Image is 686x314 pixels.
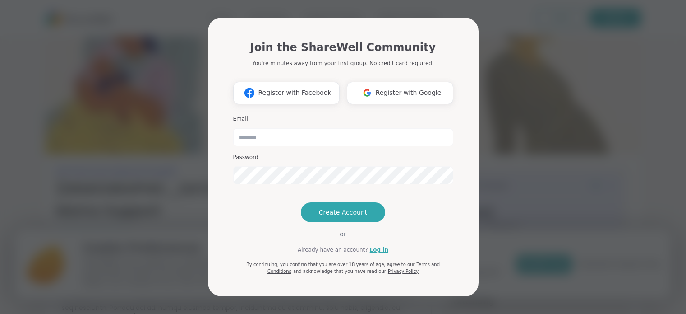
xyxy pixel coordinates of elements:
[246,262,415,267] span: By continuing, you confirm that you are over 18 years of age, agree to our
[347,82,453,104] button: Register with Google
[258,88,331,98] span: Register with Facebook
[329,230,357,239] span: or
[293,269,386,274] span: and acknowledge that you have read our
[252,59,433,67] p: You're minutes away from your first group. No credit card required.
[241,84,258,101] img: ShareWell Logomark
[388,269,419,274] a: Privacy Policy
[298,246,368,254] span: Already have an account?
[233,154,453,161] h3: Password
[250,39,436,56] h1: Join the ShareWell Community
[370,246,388,254] a: Log in
[376,88,442,98] span: Register with Google
[233,82,340,104] button: Register with Facebook
[359,84,376,101] img: ShareWell Logomark
[233,115,453,123] h3: Email
[319,208,368,217] span: Create Account
[301,202,386,222] button: Create Account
